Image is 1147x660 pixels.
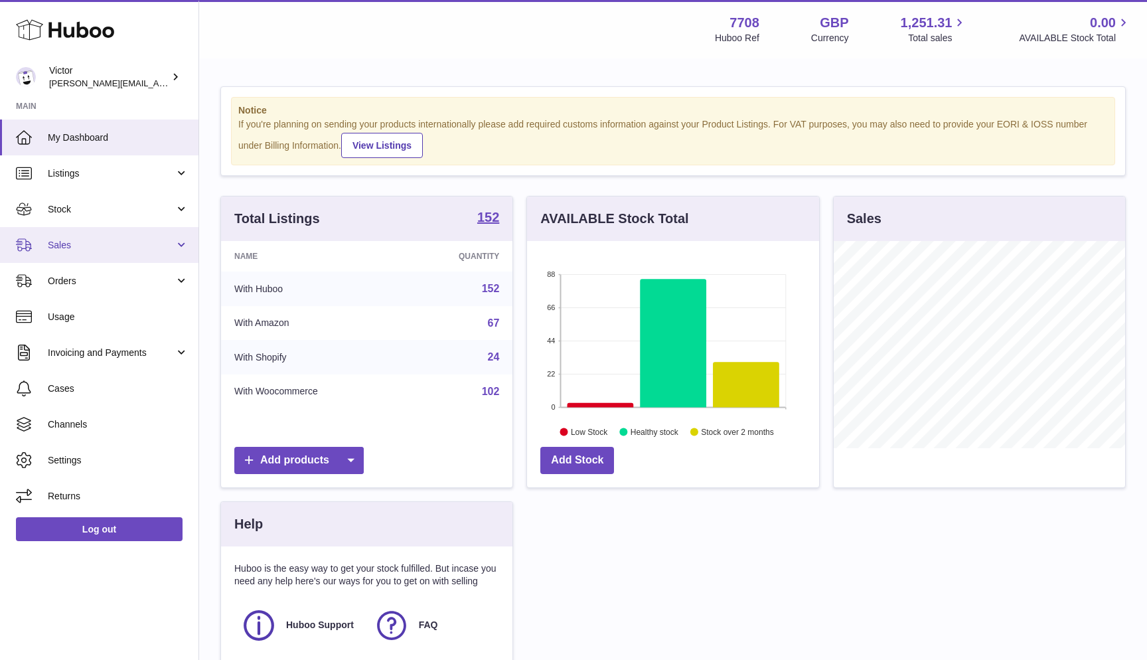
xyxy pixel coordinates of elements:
a: Huboo Support [241,608,360,643]
span: Usage [48,311,189,323]
strong: Notice [238,104,1108,117]
a: 102 [482,386,500,397]
span: 0.00 [1090,14,1116,32]
div: If you're planning on sending your products internationally please add required customs informati... [238,118,1108,158]
span: Stock [48,203,175,216]
td: With Huboo [221,272,402,306]
text: 88 [548,270,556,278]
p: Huboo is the easy way to get your stock fulfilled. But incase you need any help here's our ways f... [234,562,499,588]
span: FAQ [419,619,438,631]
a: 152 [477,210,499,226]
span: Channels [48,418,189,431]
a: 1,251.31 Total sales [901,14,968,44]
td: With Woocommerce [221,374,402,409]
a: Log out [16,517,183,541]
span: Huboo Support [286,619,354,631]
strong: 152 [477,210,499,224]
a: FAQ [374,608,493,643]
span: Cases [48,382,189,395]
text: 66 [548,303,556,311]
a: 0.00 AVAILABLE Stock Total [1019,14,1131,44]
strong: GBP [820,14,848,32]
a: 67 [488,317,500,329]
div: Currency [811,32,849,44]
a: Add products [234,447,364,474]
span: My Dashboard [48,131,189,144]
text: 44 [548,337,556,345]
h3: Sales [847,210,881,228]
div: Huboo Ref [715,32,759,44]
text: Healthy stock [631,427,679,436]
span: Invoicing and Payments [48,347,175,359]
h3: AVAILABLE Stock Total [540,210,688,228]
span: [PERSON_NAME][EMAIL_ADDRESS][DOMAIN_NAME] [49,78,266,88]
h3: Total Listings [234,210,320,228]
text: Stock over 2 months [702,427,774,436]
span: Total sales [908,32,967,44]
text: Low Stock [571,427,608,436]
h3: Help [234,515,263,533]
a: 24 [488,351,500,363]
img: victor@erbology.co [16,67,36,87]
text: 22 [548,370,556,378]
strong: 7708 [729,14,759,32]
span: Sales [48,239,175,252]
span: Returns [48,490,189,503]
a: 152 [482,283,500,294]
span: AVAILABLE Stock Total [1019,32,1131,44]
div: Victor [49,64,169,90]
th: Quantity [402,241,513,272]
td: With Amazon [221,306,402,341]
td: With Shopify [221,340,402,374]
text: 0 [552,403,556,411]
span: Settings [48,454,189,467]
th: Name [221,241,402,272]
span: Listings [48,167,175,180]
a: Add Stock [540,447,614,474]
a: View Listings [341,133,423,158]
span: 1,251.31 [901,14,953,32]
span: Orders [48,275,175,288]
